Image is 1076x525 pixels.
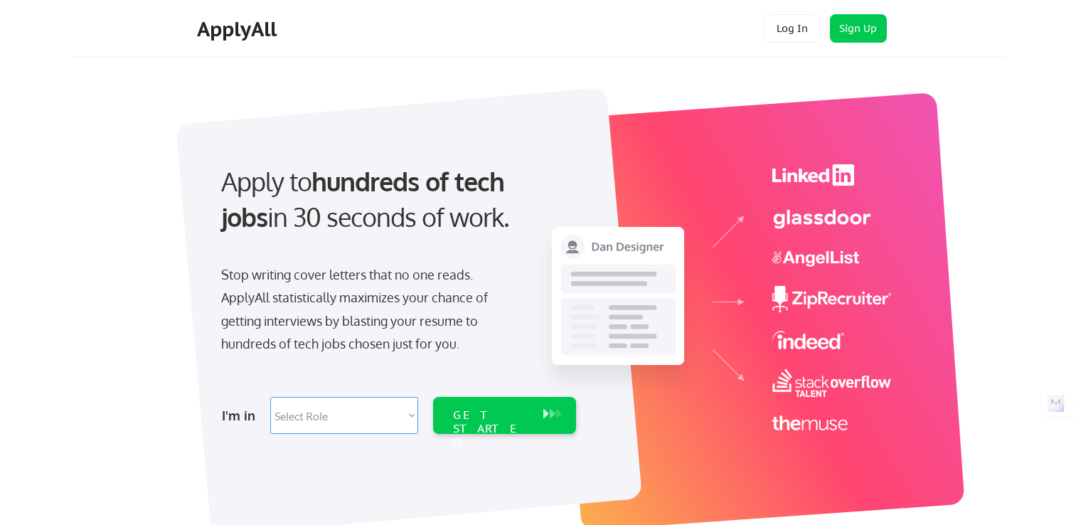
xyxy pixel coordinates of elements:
div: Stop writing cover letters that no one reads. ApplyAll statistically maximizes your chance of get... [221,263,513,356]
strong: hundreds of tech jobs [221,165,511,233]
button: Sign Up [830,14,887,43]
div: ApplyAll [197,17,281,41]
div: Apply to in 30 seconds of work. [221,164,570,235]
div: I'm in [222,404,262,427]
div: GET STARTED [453,408,529,450]
button: Log In [764,14,821,43]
